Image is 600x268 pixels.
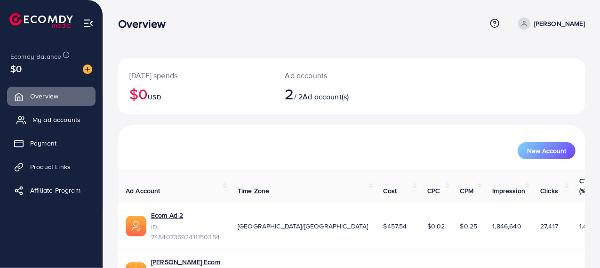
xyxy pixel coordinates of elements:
a: Product Links [7,157,96,176]
h3: Overview [118,17,173,31]
a: Payment [7,134,96,153]
span: New Account [527,147,566,154]
span: Product Links [30,162,71,171]
a: Affiliate Program [7,181,96,200]
h2: $0 [129,85,263,103]
img: ic-ads-acc.e4c84228.svg [126,216,146,236]
span: Cost [384,186,397,195]
span: Time Zone [238,186,269,195]
span: Ad Account [126,186,160,195]
span: CPM [460,186,473,195]
a: [PERSON_NAME] [514,17,585,30]
span: $0.25 [460,221,478,231]
span: 1.48 [579,221,591,231]
a: My ad accounts [7,110,96,129]
img: image [83,65,92,74]
a: [PERSON_NAME] Ecom [151,257,220,267]
p: Ad accounts [285,70,379,81]
span: $457.54 [384,221,407,231]
img: menu [83,18,94,29]
span: $0 [10,62,22,75]
img: logo [9,13,73,28]
span: My ad accounts [32,115,80,124]
a: Ecom Ad 2 [151,211,183,220]
span: 2 [285,83,294,105]
span: 27,417 [540,221,558,231]
a: Overview [7,87,96,106]
span: Payment [30,138,56,148]
span: 1,846,640 [493,221,521,231]
iframe: Chat [560,226,593,261]
span: $0.02 [427,221,445,231]
span: ID: 7484073692411150354 [151,222,223,242]
span: CTR (%) [579,176,592,195]
span: USD [148,92,161,102]
span: Ecomdy Balance [10,52,61,61]
span: [GEOGRAPHIC_DATA]/[GEOGRAPHIC_DATA] [238,221,368,231]
span: Ad account(s) [303,91,349,102]
span: CPC [427,186,440,195]
span: Affiliate Program [30,186,80,195]
button: New Account [518,142,576,159]
h2: / 2 [285,85,379,103]
p: [PERSON_NAME] [534,18,585,29]
span: Overview [30,91,58,101]
span: Clicks [540,186,558,195]
p: [DATE] spends [129,70,263,81]
span: Impression [493,186,526,195]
